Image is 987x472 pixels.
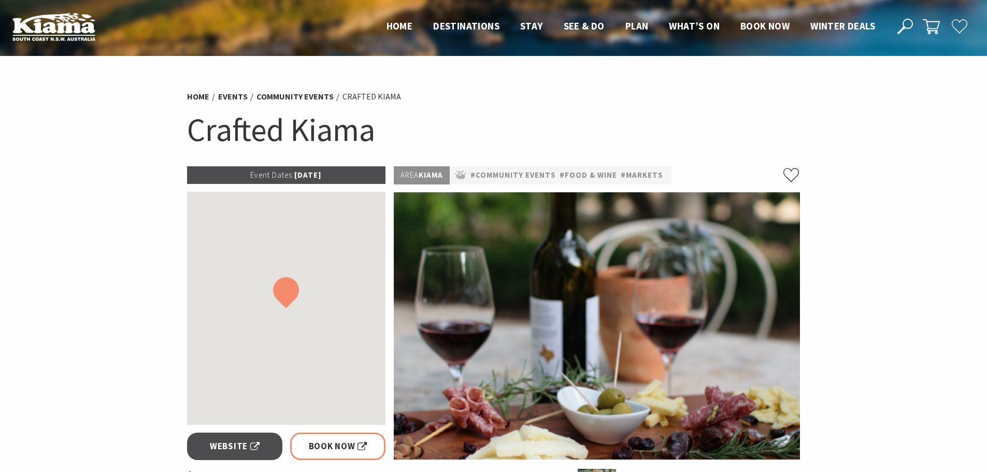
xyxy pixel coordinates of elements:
span: Website [210,439,260,453]
span: See & Do [564,20,605,32]
p: [DATE] [187,166,386,184]
a: #Community Events [470,169,556,182]
img: Kiama Logo [12,12,95,41]
p: Kiama [394,166,450,184]
a: Community Events [256,91,334,102]
a: Website [187,433,283,460]
span: Area [400,170,419,180]
a: Book Now [290,433,386,460]
span: What’s On [669,20,720,32]
img: Wine and cheese placed on a table to enjoy [394,192,800,460]
li: Crafted Kiama [342,90,401,104]
span: Event Dates: [250,170,294,180]
a: #Food & Wine [560,169,617,182]
span: Stay [520,20,543,32]
span: Plan [625,20,649,32]
span: Book now [740,20,790,32]
h1: Crafted Kiama [187,109,800,151]
nav: Main Menu [376,18,885,35]
span: Winter Deals [810,20,875,32]
span: Home [387,20,413,32]
a: Events [218,91,248,102]
span: Destinations [433,20,499,32]
a: #Markets [621,169,663,182]
a: Home [187,91,209,102]
span: Book Now [309,439,367,453]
